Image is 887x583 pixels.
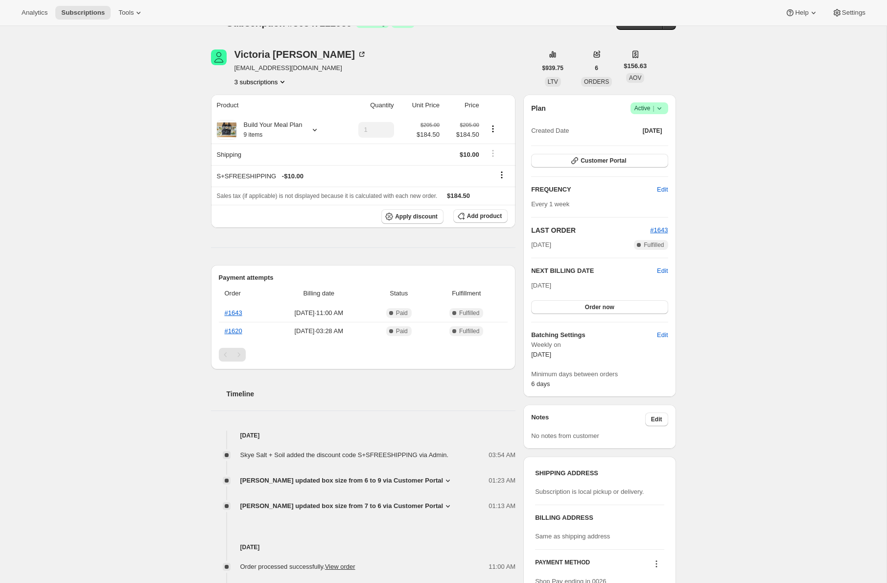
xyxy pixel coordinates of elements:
span: $184.50 [445,130,479,140]
span: Edit [657,185,668,194]
button: Edit [651,327,674,343]
h2: FREQUENCY [531,185,657,194]
th: Product [211,95,340,116]
span: No notes from customer [531,432,599,439]
span: Subscriptions [61,9,105,17]
div: Build Your Meal Plan [236,120,303,140]
span: 11:00 AM [489,562,515,572]
h2: Payment attempts [219,273,508,283]
span: Order now [585,303,614,311]
span: [DATE] [531,282,551,289]
button: Shipping actions [485,148,501,159]
h3: Notes [531,413,645,426]
button: $939.75 [537,61,569,75]
span: Customer Portal [581,157,626,165]
h3: SHIPPING ADDRESS [535,468,664,478]
span: $939.75 [542,64,563,72]
h2: Plan [531,103,546,113]
button: Tools [113,6,149,20]
span: $156.63 [624,61,647,71]
a: #1620 [225,327,242,335]
button: #1643 [650,225,668,235]
span: AOV [629,74,641,81]
button: Order now [531,300,668,314]
a: #1643 [650,226,668,234]
span: Apply discount [395,213,438,220]
h3: PAYMENT METHOD [535,559,590,572]
span: ORDERS [584,78,609,85]
span: Fulfilled [459,309,479,317]
span: 6 days [531,380,550,388]
button: Analytics [16,6,53,20]
span: Skye Salt + Soil added the discount code S+SFREESHIPPING via Admin. [240,451,449,459]
button: Help [779,6,824,20]
button: Edit [645,413,668,426]
span: Add product [467,212,502,220]
button: Edit [657,266,668,276]
span: Edit [651,415,662,423]
h6: Batching Settings [531,330,657,340]
span: $184.50 [447,192,470,199]
h4: [DATE] [211,542,516,552]
button: Edit [651,182,674,197]
h4: [DATE] [211,431,516,440]
div: S+SFREESHIPPING [217,171,479,181]
span: Every 1 week [531,200,569,208]
nav: Pagination [219,348,508,362]
button: Add product [453,209,508,223]
button: Product actions [234,77,288,87]
span: Fulfillment [431,289,502,298]
span: [PERSON_NAME] updated box size from 7 to 6 via Customer Portal [240,501,443,511]
span: Victoria Romo-LeTourneau [211,49,227,65]
span: $184.50 [417,130,440,140]
span: [EMAIL_ADDRESS][DOMAIN_NAME] [234,63,367,73]
button: [PERSON_NAME] updated box size from 7 to 6 via Customer Portal [240,501,453,511]
span: Paid [396,327,408,335]
span: Subscription is local pickup or delivery. [535,488,644,495]
span: LTV [548,78,558,85]
span: 03:54 AM [489,450,515,460]
span: [PERSON_NAME] updated box size from 6 to 9 via Customer Portal [240,476,443,486]
h2: Timeline [227,389,516,399]
span: Paid [396,309,408,317]
span: $10.00 [460,151,479,158]
span: Billing date [271,289,367,298]
span: [DATE] [643,127,662,135]
th: Order [219,283,268,304]
button: Apply discount [381,209,443,224]
span: Tools [118,9,134,17]
span: [DATE] [531,240,551,250]
span: Created Date [531,126,569,136]
span: Analytics [22,9,47,17]
span: | [653,104,654,112]
button: Customer Portal [531,154,668,168]
span: 6 [595,64,598,72]
span: Sales tax (if applicable) is not displayed because it is calculated with each new order. [217,193,438,199]
span: Help [795,9,808,17]
div: Victoria [PERSON_NAME] [234,49,367,59]
span: [DATE] [531,351,551,358]
th: Quantity [340,95,397,116]
button: [DATE] [637,124,668,138]
button: Product actions [485,123,501,134]
span: Fulfilled [644,241,664,249]
th: Unit Price [397,95,443,116]
span: 01:23 AM [489,476,515,486]
span: Edit [657,330,668,340]
th: Shipping [211,144,340,165]
span: Status [373,289,425,298]
h2: LAST ORDER [531,225,650,235]
span: Fulfilled [459,327,479,335]
span: - $10.00 [282,171,303,181]
button: [PERSON_NAME] updated box size from 6 to 9 via Customer Portal [240,476,453,486]
h2: NEXT BILLING DATE [531,266,657,276]
th: Price [443,95,482,116]
a: #1643 [225,309,242,316]
a: View order [325,563,355,570]
span: 01:13 AM [489,501,515,511]
span: Minimum days between orders [531,369,668,379]
span: Weekly on [531,340,668,350]
small: $205.00 [460,122,479,128]
small: $205.00 [420,122,440,128]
